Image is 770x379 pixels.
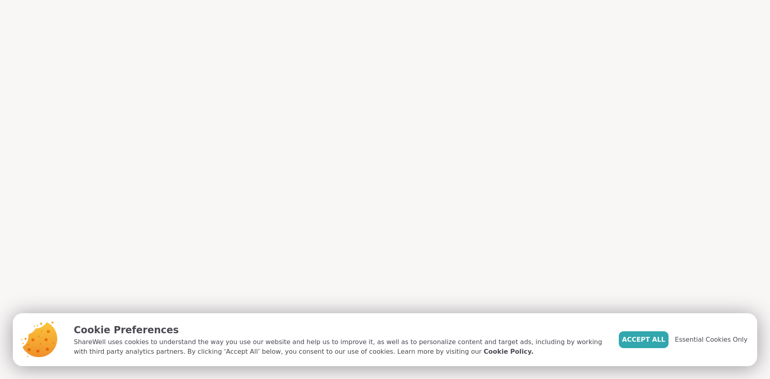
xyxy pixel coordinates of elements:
button: Accept All [619,331,669,348]
span: Essential Cookies Only [675,335,748,345]
p: Cookie Preferences [74,323,606,337]
span: Accept All [622,335,665,345]
p: ShareWell uses cookies to understand the way you use our website and help us to improve it, as we... [74,337,606,357]
a: Cookie Policy. [484,347,533,357]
